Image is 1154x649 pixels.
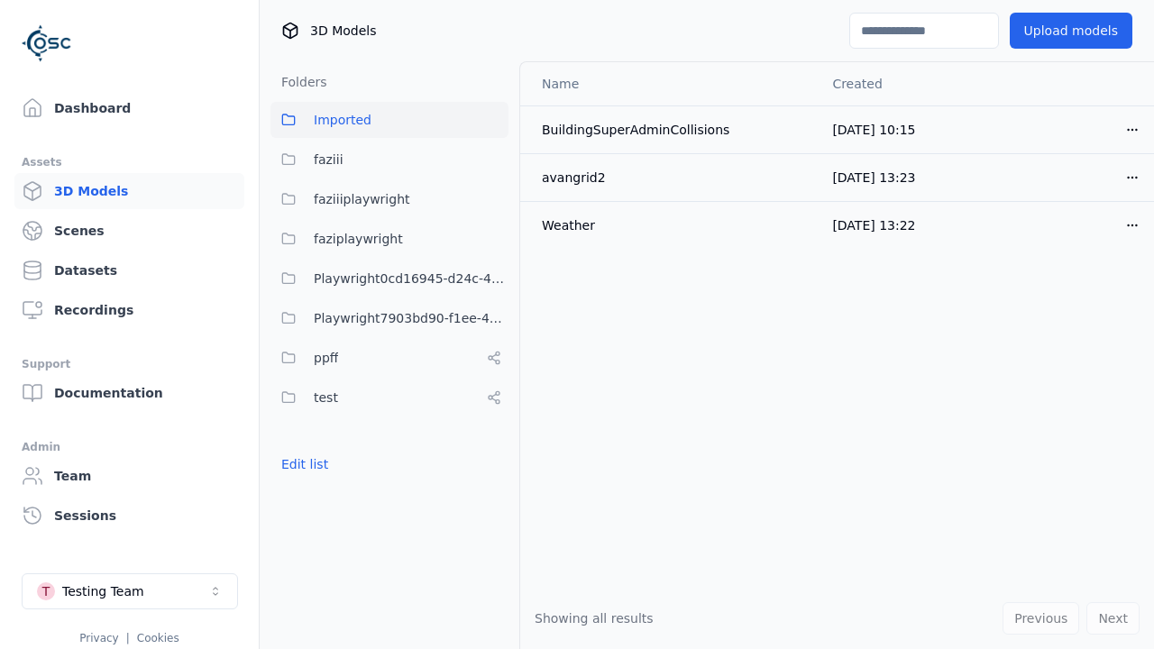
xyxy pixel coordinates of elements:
div: Weather [542,216,803,234]
th: Name [520,62,818,105]
button: ppff [270,340,508,376]
img: Logo [22,18,72,69]
div: Testing Team [62,582,144,600]
button: faziplaywright [270,221,508,257]
span: [DATE] 13:23 [832,170,915,185]
span: [DATE] 13:22 [832,218,915,233]
a: Scenes [14,213,244,249]
span: Playwright0cd16945-d24c-45f9-a8ba-c74193e3fd84 [314,268,508,289]
a: Sessions [14,498,244,534]
button: Upload models [1010,13,1132,49]
span: ppff [314,347,338,369]
button: faziiiplaywright [270,181,508,217]
button: Edit list [270,448,339,480]
a: Recordings [14,292,244,328]
span: | [126,632,130,644]
a: Documentation [14,375,244,411]
a: Cookies [137,632,179,644]
div: avangrid2 [542,169,803,187]
button: Select a workspace [22,573,238,609]
button: Playwright7903bd90-f1ee-40e5-8689-7a943bbd43ef [270,300,508,336]
span: faziii [314,149,343,170]
span: Playwright7903bd90-f1ee-40e5-8689-7a943bbd43ef [314,307,508,329]
span: Showing all results [535,611,654,626]
a: Datasets [14,252,244,288]
span: [DATE] 10:15 [832,123,915,137]
span: faziiiplaywright [314,188,410,210]
div: Assets [22,151,237,173]
a: 3D Models [14,173,244,209]
span: faziplaywright [314,228,403,250]
div: T [37,582,55,600]
h3: Folders [270,73,327,91]
button: test [270,379,508,416]
th: Created [818,62,986,105]
span: test [314,387,338,408]
span: Imported [314,109,371,131]
div: BuildingSuperAdminCollisions [542,121,803,139]
button: Playwright0cd16945-d24c-45f9-a8ba-c74193e3fd84 [270,261,508,297]
a: Dashboard [14,90,244,126]
div: Admin [22,436,237,458]
span: 3D Models [310,22,376,40]
a: Privacy [79,632,118,644]
div: Support [22,353,237,375]
button: Imported [270,102,508,138]
button: faziii [270,142,508,178]
a: Team [14,458,244,494]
